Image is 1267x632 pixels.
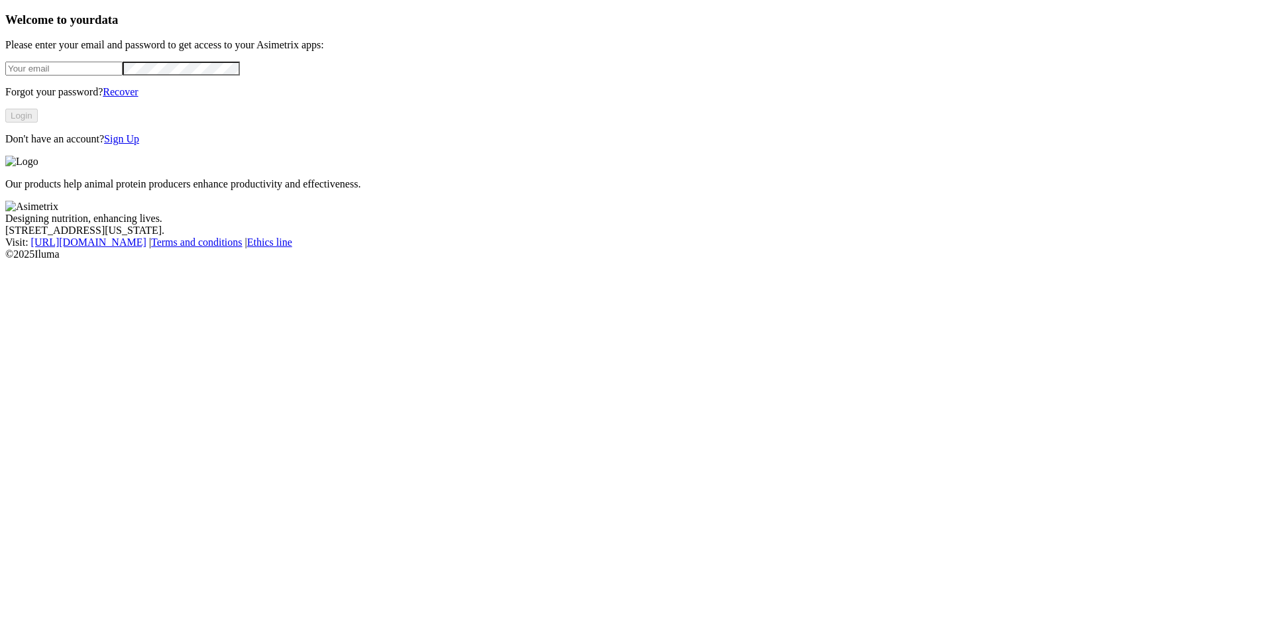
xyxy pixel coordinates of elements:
div: © 2025 Iluma [5,248,1262,260]
img: Logo [5,156,38,168]
button: Login [5,109,38,123]
h3: Welcome to your [5,13,1262,27]
a: Terms and conditions [151,237,243,248]
div: Designing nutrition, enhancing lives. [5,213,1262,225]
div: Visit : | | [5,237,1262,248]
p: Our products help animal protein producers enhance productivity and effectiveness. [5,178,1262,190]
a: Recover [103,86,138,97]
span: data [95,13,118,26]
div: [STREET_ADDRESS][US_STATE]. [5,225,1262,237]
input: Your email [5,62,123,76]
img: Asimetrix [5,201,58,213]
a: Sign Up [104,133,139,144]
p: Don't have an account? [5,133,1262,145]
p: Please enter your email and password to get access to your Asimetrix apps: [5,39,1262,51]
a: [URL][DOMAIN_NAME] [31,237,146,248]
a: Ethics line [247,237,292,248]
p: Forgot your password? [5,86,1262,98]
